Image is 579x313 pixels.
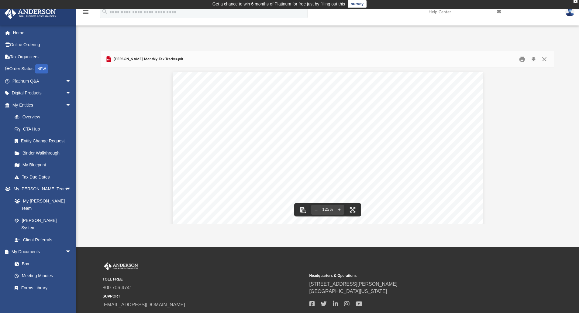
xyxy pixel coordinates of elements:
[332,219,349,224] span: Repairs
[82,9,89,16] i: menu
[4,39,81,51] a: Online Ordering
[309,281,398,287] a: [STREET_ADDRESS][PERSON_NAME]
[65,99,78,111] span: arrow_drop_down
[565,8,574,16] img: User Pic
[332,171,388,176] span: Cleaning & Maintenance
[9,123,81,135] a: CTA Hub
[103,302,185,307] a: [EMAIL_ADDRESS][DOMAIN_NAME]
[429,203,432,208] span: $
[9,195,74,214] a: My [PERSON_NAME] Team
[193,179,217,184] span: Car Rental
[321,208,334,212] div: Current zoom level
[112,56,183,62] span: [PERSON_NAME] Monthly Tax Tracker.pdf
[9,135,81,147] a: Entity Change Request
[193,195,247,200] span: Cell Phone / Phone / Fax
[9,258,74,270] a: Box
[9,111,81,123] a: Overview
[193,163,226,168] span: Air / Train/ Bus
[65,246,78,258] span: arrow_drop_down
[65,75,78,87] span: arrow_drop_down
[4,183,78,195] a: My [PERSON_NAME] Teamarrow_drop_down
[539,55,550,64] button: Close
[9,147,81,159] a: Binder Walkthrough
[101,67,554,224] div: File preview
[4,63,81,75] a: Order StatusNEW
[348,0,367,8] a: survey
[193,211,256,216] span: [MEDICAL_DATA] / Laundry
[332,187,353,192] span: Insurance
[290,211,293,216] span: $
[528,55,539,64] button: Download
[101,67,554,224] div: Document Viewer
[362,131,459,136] span: MONTH / YEAR: ___________ / ___________
[429,171,432,176] span: $
[9,159,78,171] a: My Blueprint
[290,195,293,200] span: $
[9,234,78,246] a: Client Referrals
[429,219,432,224] span: $
[290,155,293,160] span: $
[4,99,81,111] a: My Entitiesarrow_drop_down
[65,183,78,196] span: arrow_drop_down
[35,64,48,73] div: NEW
[215,146,301,151] span: OVERNIGHT TRAVEL EXPENSES
[429,187,432,192] span: $
[193,219,205,224] span: Misc.
[193,155,228,160] span: Hotel / Lodging
[290,171,293,176] span: $
[4,27,81,39] a: Home
[332,195,374,200] span: Legal / Accounting
[290,163,293,168] span: $
[429,211,432,216] span: $
[82,12,89,16] a: menu
[65,87,78,100] span: arrow_drop_down
[103,285,133,290] a: 800.706.4741
[102,8,108,15] i: search
[296,203,309,216] button: Toggle findbar
[4,75,81,87] a: Platinum Q&Aarrow_drop_down
[4,246,78,258] a: My Documentsarrow_drop_down
[346,203,359,216] button: Enter fullscreen
[429,179,432,184] span: $
[212,0,345,8] div: Get a chance to win 6 months of Platinum for free just by filling out this
[334,203,344,216] button: Zoom in
[309,273,512,278] small: Headquarters & Operations
[352,146,442,151] span: RENTAL REAL ESTATE EXPENSES
[429,155,432,160] span: $
[332,155,358,160] span: Advertising
[309,289,387,294] a: [GEOGRAPHIC_DATA][US_STATE]
[290,179,293,184] span: $
[9,214,78,234] a: [PERSON_NAME] System
[191,107,353,111] span: questions about how to categorize expenses, or about any other tax-related
[290,203,293,208] span: $
[332,179,361,184] span: Commissions
[193,171,237,176] span: Taxi / Limo / Shuttle
[193,203,211,208] span: Postage
[9,270,78,282] a: Meeting Minutes
[103,294,305,299] small: SUPPORT
[191,90,285,99] span: Monthly Tax Tracker
[311,203,321,216] button: Zoom out
[4,87,81,99] a: Digital Productsarrow_drop_down
[290,187,293,192] span: $
[332,163,363,168] span: Auto & Travel
[195,131,354,136] span: ENTITY NAME: ____________________________________________________
[429,163,432,168] span: $
[4,51,81,63] a: Tax Organizers
[429,195,432,200] span: $
[103,277,305,282] small: TOLL FREE
[103,262,139,270] img: Anderson Advisors Platinum Portal
[191,112,281,117] span: issue, please call us at [PHONE_NUMBER].
[3,7,58,19] img: Anderson Advisors Platinum Portal
[101,51,554,224] div: Preview
[193,187,236,192] span: Parking / Tolls / Gas
[9,282,74,294] a: Forms Library
[9,171,81,183] a: Tax Due Dates
[191,101,346,106] span: Use this tracker to keep your business records organized. If you have any
[516,55,528,64] button: Print
[290,219,293,224] span: $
